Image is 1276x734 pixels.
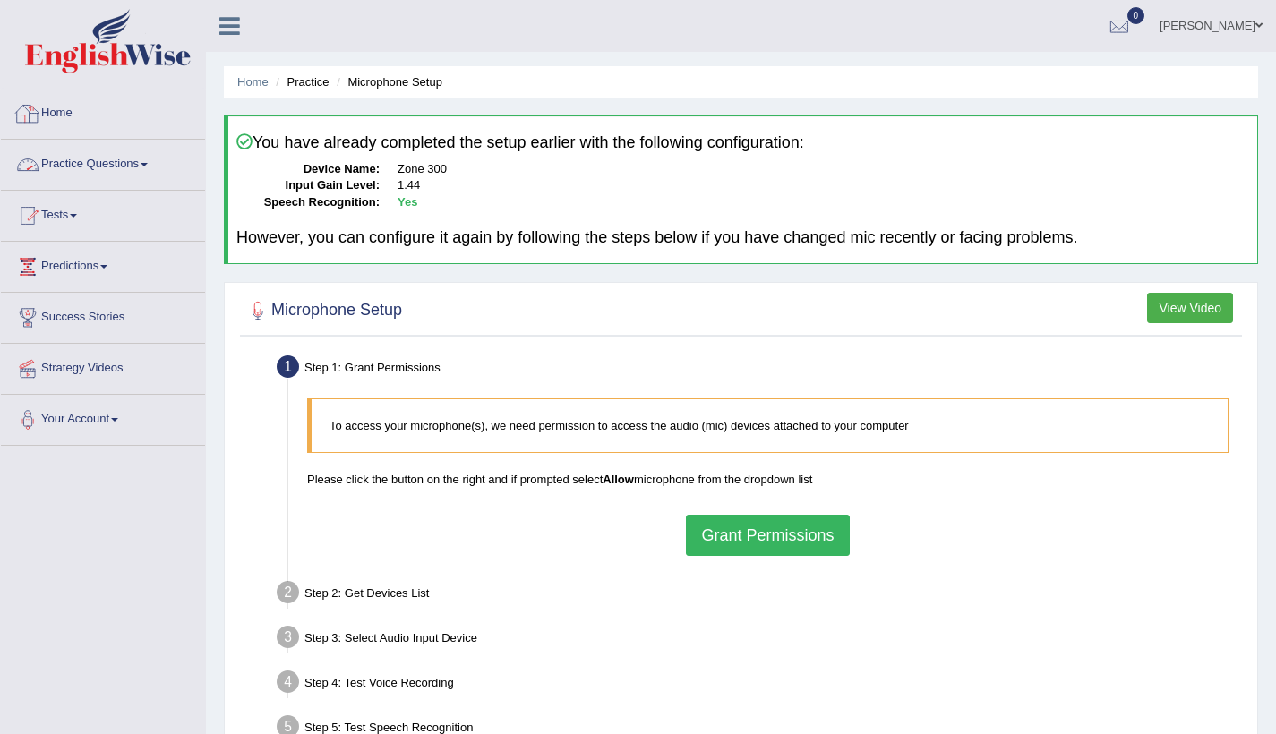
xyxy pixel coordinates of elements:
[269,620,1249,660] div: Step 3: Select Audio Input Device
[603,473,634,486] b: Allow
[271,73,329,90] li: Practice
[269,665,1249,704] div: Step 4: Test Voice Recording
[1,89,205,133] a: Home
[686,515,849,556] button: Grant Permissions
[1,344,205,388] a: Strategy Videos
[237,75,269,89] a: Home
[244,297,402,324] h2: Microphone Setup
[398,177,1249,194] dd: 1.44
[1,140,205,184] a: Practice Questions
[1147,293,1233,323] button: View Video
[269,350,1249,389] div: Step 1: Grant Permissions
[1,191,205,235] a: Tests
[1,242,205,286] a: Predictions
[1127,7,1145,24] span: 0
[332,73,442,90] li: Microphone Setup
[236,177,380,194] dt: Input Gain Level:
[236,133,1249,152] h4: You have already completed the setup earlier with the following configuration:
[1,395,205,440] a: Your Account
[236,194,380,211] dt: Speech Recognition:
[398,161,1249,178] dd: Zone 300
[269,576,1249,615] div: Step 2: Get Devices List
[236,229,1249,247] h4: However, you can configure it again by following the steps below if you have changed mic recently...
[1,293,205,337] a: Success Stories
[236,161,380,178] dt: Device Name:
[398,195,417,209] b: Yes
[307,471,1229,488] p: Please click the button on the right and if prompted select microphone from the dropdown list
[330,417,1210,434] p: To access your microphone(s), we need permission to access the audio (mic) devices attached to yo...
